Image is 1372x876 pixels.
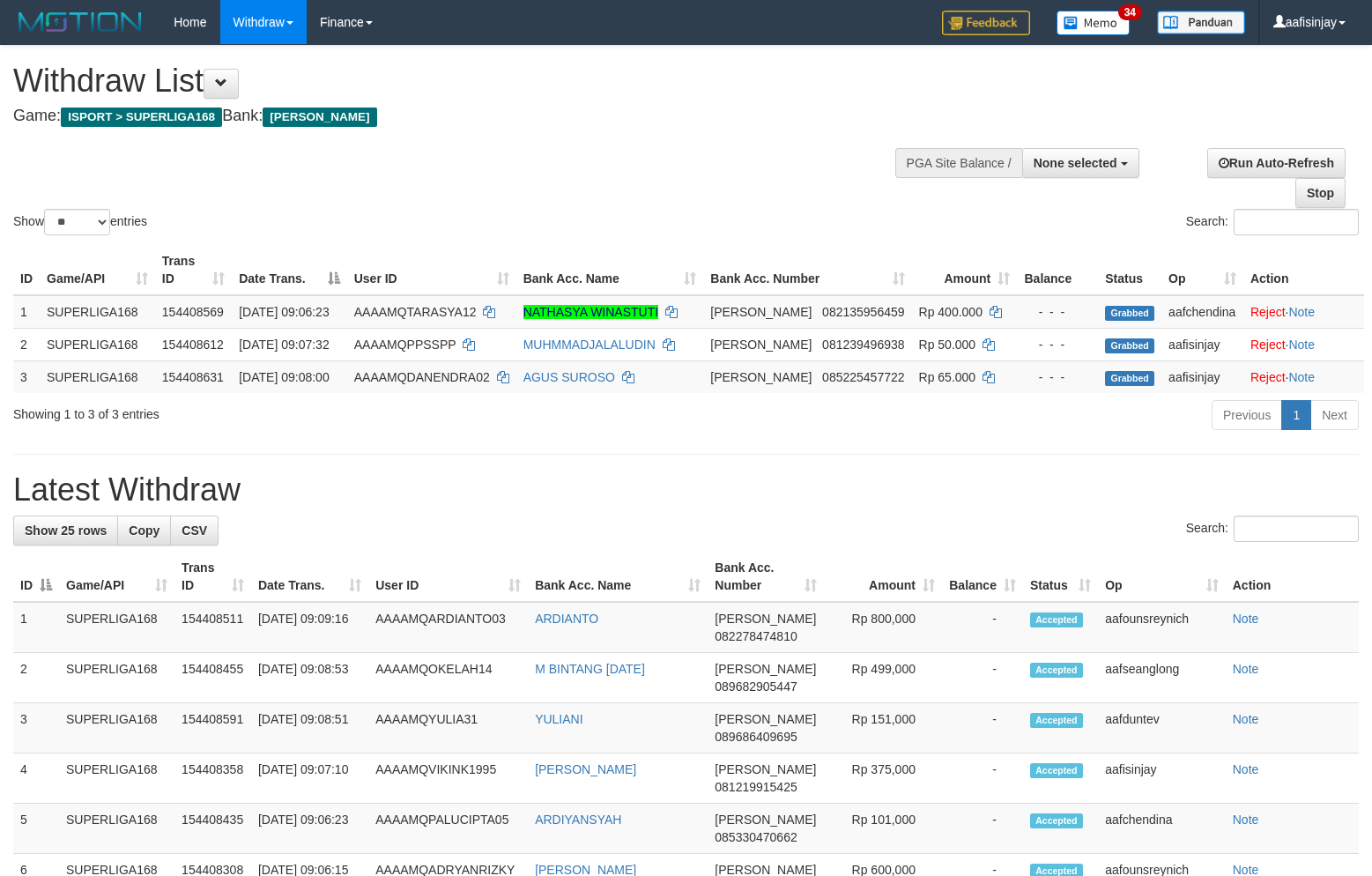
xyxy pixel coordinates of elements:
th: Status: activate to sort column ascending [1023,552,1098,602]
th: Op: activate to sort column ascending [1161,245,1243,295]
td: [DATE] 09:08:53 [251,653,368,703]
td: SUPERLIGA168 [59,804,174,854]
img: MOTION_logo.png [13,9,147,35]
a: [PERSON_NAME] [535,762,636,776]
span: CSV [182,523,207,538]
span: Rp 400.000 [919,305,983,319]
a: Show 25 rows [13,516,118,546]
td: AAAAMQYULIA31 [368,703,528,754]
td: Rp 375,000 [824,754,942,804]
td: aafchendina [1161,295,1243,329]
td: aafduntev [1098,703,1226,754]
span: [PERSON_NAME] [715,762,816,776]
td: 154408511 [174,602,251,653]
div: Showing 1 to 3 of 3 entries [13,398,559,423]
img: Button%20Memo.svg [1057,11,1131,35]
td: · [1243,328,1364,360]
span: Copy 081239496938 to clipboard [822,338,904,352]
td: - [942,804,1023,854]
td: 1 [13,295,40,329]
a: Reject [1250,370,1286,384]
td: SUPERLIGA168 [59,754,174,804]
span: ISPORT > SUPERLIGA168 [61,108,222,127]
label: Search: [1186,516,1359,542]
span: Rp 50.000 [919,338,976,352]
a: 1 [1281,400,1311,430]
td: 154408435 [174,804,251,854]
th: Bank Acc. Number: activate to sort column ascending [703,245,911,295]
td: · [1243,360,1364,393]
th: Amount: activate to sort column ascending [824,552,942,602]
span: [PERSON_NAME] [263,108,376,127]
th: User ID: activate to sort column ascending [368,552,528,602]
span: [PERSON_NAME] [715,662,816,676]
div: PGA Site Balance / [895,148,1022,178]
td: [DATE] 09:09:16 [251,602,368,653]
div: - - - [1024,336,1091,353]
th: Bank Acc. Name: activate to sort column ascending [516,245,704,295]
h1: Latest Withdraw [13,472,1359,508]
a: Note [1233,662,1259,676]
span: Accepted [1030,612,1083,627]
th: Date Trans.: activate to sort column descending [232,245,347,295]
span: Accepted [1030,663,1083,678]
span: [DATE] 09:08:00 [239,370,329,384]
h1: Withdraw List [13,63,897,99]
span: 154408631 [162,370,224,384]
td: aafisinjay [1098,754,1226,804]
td: aafounsreynich [1098,602,1226,653]
a: Reject [1250,338,1286,352]
span: AAAAMQPPSSPP [354,338,456,352]
th: User ID: activate to sort column ascending [347,245,516,295]
span: Accepted [1030,813,1083,828]
span: Copy 085330470662 to clipboard [715,830,797,844]
td: SUPERLIGA168 [40,328,155,360]
span: AAAAMQTARASYA12 [354,305,477,319]
span: Rp 65.000 [919,370,976,384]
a: Note [1233,612,1259,626]
span: [PERSON_NAME] [710,338,812,352]
td: AAAAMQOKELAH14 [368,653,528,703]
td: SUPERLIGA168 [40,360,155,393]
th: ID: activate to sort column descending [13,552,59,602]
a: Note [1233,813,1259,827]
span: [PERSON_NAME] [715,813,816,827]
span: 154408612 [162,338,224,352]
a: M BINTANG [DATE] [535,662,645,676]
th: Trans ID: activate to sort column ascending [174,552,251,602]
td: · [1243,295,1364,329]
h4: Game: Bank: [13,108,897,125]
span: Copy [129,523,159,538]
td: 4 [13,754,59,804]
a: NATHASYA WINASTUTI [523,305,659,319]
th: Bank Acc. Name: activate to sort column ascending [528,552,708,602]
span: [PERSON_NAME] [715,712,816,726]
td: SUPERLIGA168 [59,653,174,703]
th: Amount: activate to sort column ascending [912,245,1018,295]
td: 5 [13,804,59,854]
input: Search: [1234,209,1359,235]
div: - - - [1024,303,1091,321]
select: Showentries [44,209,110,235]
a: Reject [1250,305,1286,319]
td: Rp 101,000 [824,804,942,854]
span: 154408569 [162,305,224,319]
th: Game/API: activate to sort column ascending [59,552,174,602]
td: 154408455 [174,653,251,703]
td: [DATE] 09:08:51 [251,703,368,754]
a: Note [1288,370,1315,384]
td: - [942,703,1023,754]
a: ARDIYANSYAH [535,813,621,827]
img: Feedback.jpg [942,11,1030,35]
td: [DATE] 09:06:23 [251,804,368,854]
td: aafisinjay [1161,360,1243,393]
a: ARDIANTO [535,612,598,626]
a: MUHMMADJALALUDIN [523,338,656,352]
span: Show 25 rows [25,523,107,538]
td: SUPERLIGA168 [40,295,155,329]
a: Stop [1295,178,1346,208]
th: Balance: activate to sort column ascending [942,552,1023,602]
td: 2 [13,653,59,703]
span: Copy 081219915425 to clipboard [715,780,797,794]
a: Run Auto-Refresh [1207,148,1346,178]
